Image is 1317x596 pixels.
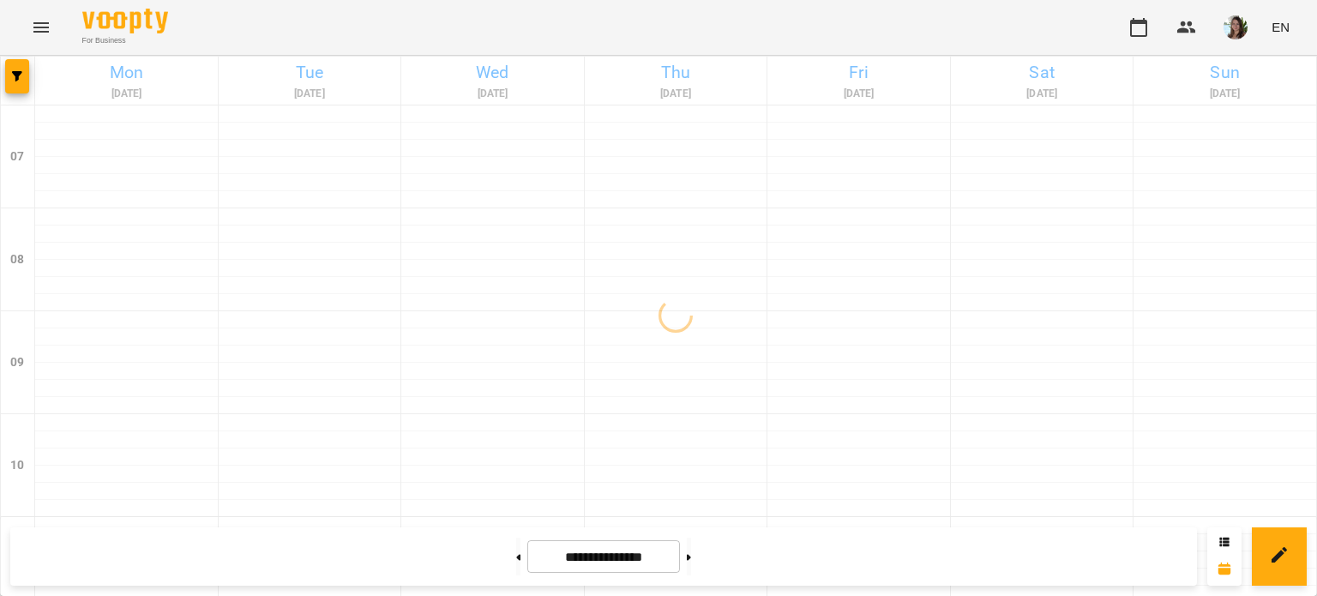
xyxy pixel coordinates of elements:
[587,86,765,102] h6: [DATE]
[38,59,215,86] h6: Mon
[221,86,399,102] h6: [DATE]
[10,147,24,166] h6: 07
[1136,59,1314,86] h6: Sun
[953,86,1131,102] h6: [DATE]
[770,86,947,102] h6: [DATE]
[21,7,62,48] button: Menu
[10,250,24,269] h6: 08
[404,86,581,102] h6: [DATE]
[82,35,168,46] span: For Business
[953,59,1131,86] h6: Sat
[10,456,24,475] h6: 10
[221,59,399,86] h6: Tue
[1136,86,1314,102] h6: [DATE]
[10,353,24,372] h6: 09
[770,59,947,86] h6: Fri
[404,59,581,86] h6: Wed
[587,59,765,86] h6: Thu
[1272,18,1290,36] span: EN
[1224,15,1248,39] img: 7a10c5ef298c1f51b8572f6d9a290e18.jpeg
[38,86,215,102] h6: [DATE]
[1265,11,1296,43] button: EN
[82,9,168,33] img: Voopty Logo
